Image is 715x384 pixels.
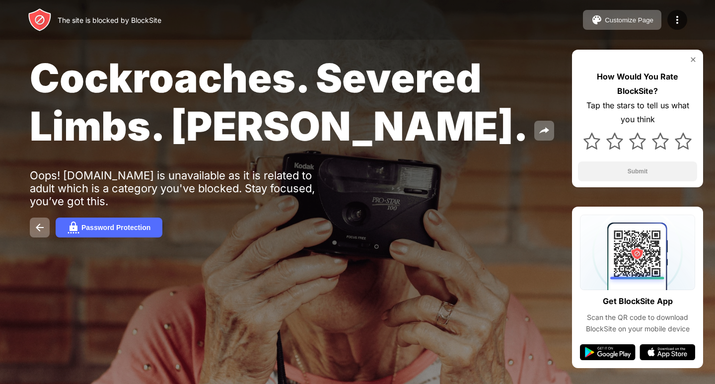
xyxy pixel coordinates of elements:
button: Customize Page [583,10,661,30]
div: The site is blocked by BlockSite [58,16,161,24]
div: Get BlockSite App [603,294,673,308]
div: Customize Page [605,16,653,24]
button: Submit [578,161,697,181]
span: Cockroaches. Severed Limbs. [PERSON_NAME]. [30,54,528,150]
img: menu-icon.svg [671,14,683,26]
img: star.svg [675,133,692,150]
img: star.svg [583,133,600,150]
div: Oops! [DOMAIN_NAME] is unavailable as it is related to adult which is a category you've blocked. ... [30,169,337,208]
div: Scan the QR code to download BlockSite on your mobile device [580,312,695,334]
img: back.svg [34,222,46,233]
div: Password Protection [81,224,150,231]
img: header-logo.svg [28,8,52,32]
div: How Would You Rate BlockSite? [578,70,697,98]
img: pallet.svg [591,14,603,26]
img: password.svg [68,222,79,233]
img: star.svg [629,133,646,150]
img: app-store.svg [640,344,695,360]
img: rate-us-close.svg [689,56,697,64]
img: star.svg [606,133,623,150]
img: share.svg [538,125,550,137]
button: Password Protection [56,218,162,237]
img: star.svg [652,133,669,150]
div: Tap the stars to tell us what you think [578,98,697,127]
img: google-play.svg [580,344,636,360]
